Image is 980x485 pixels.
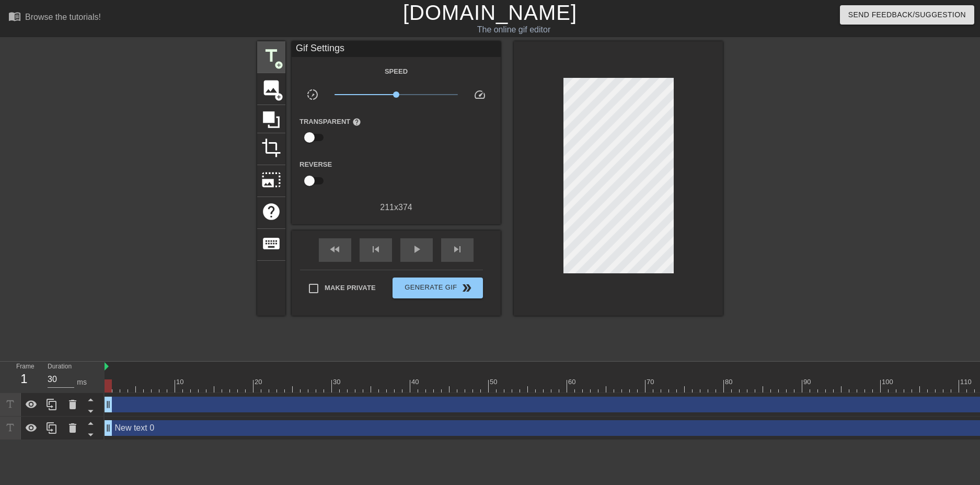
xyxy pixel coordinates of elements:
span: image [261,78,281,98]
span: double_arrow [460,282,473,294]
div: 80 [725,377,734,387]
a: Browse the tutorials! [8,10,101,26]
div: Browse the tutorials! [25,13,101,21]
span: photo_size_select_large [261,170,281,190]
span: skip_next [451,243,464,256]
span: menu_book [8,10,21,22]
div: 50 [490,377,499,387]
div: 40 [411,377,421,387]
span: keyboard [261,234,281,253]
div: 20 [255,377,264,387]
span: play_arrow [410,243,423,256]
span: drag_handle [103,423,113,433]
div: 100 [882,377,895,387]
a: [DOMAIN_NAME] [403,1,577,24]
div: 1 [16,369,32,388]
button: Generate Gif [393,278,483,298]
div: 110 [960,377,973,387]
div: 211 x 374 [292,201,501,214]
label: Duration [48,364,72,370]
span: add_circle [274,61,283,70]
div: 60 [568,377,578,387]
span: skip_previous [370,243,382,256]
label: Transparent [299,117,361,127]
button: Send Feedback/Suggestion [840,5,974,25]
div: 90 [803,377,813,387]
label: Speed [385,66,408,77]
span: Send Feedback/Suggestion [848,8,966,21]
div: 70 [647,377,656,387]
span: slow_motion_video [306,88,319,101]
span: title [261,46,281,66]
div: Frame [8,362,40,392]
div: The online gif editor [332,24,696,36]
div: Gif Settings [292,41,501,57]
span: drag_handle [103,399,113,410]
label: Reverse [299,159,332,170]
div: 30 [333,377,342,387]
span: add_circle [274,93,283,101]
span: crop [261,138,281,158]
span: speed [474,88,486,101]
span: Make Private [325,283,376,293]
span: Generate Gif [397,282,479,294]
span: help [261,202,281,222]
span: fast_rewind [329,243,341,256]
div: ms [77,377,87,388]
div: 10 [176,377,186,387]
span: help [352,118,361,126]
